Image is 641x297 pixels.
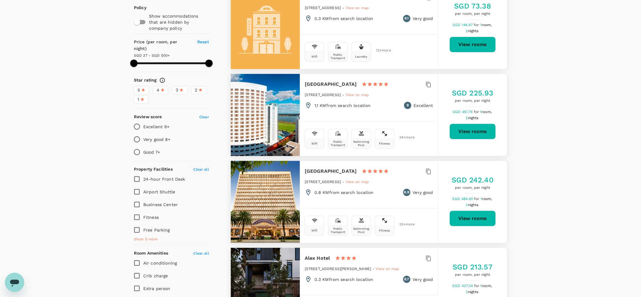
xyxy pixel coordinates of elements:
[143,261,177,265] span: Air conditioning
[134,250,168,257] h6: Room Amenities
[468,290,479,294] span: nights
[330,140,346,147] div: Public Transport
[452,98,493,104] span: per room, per night
[454,1,491,11] h5: SGD 73.38
[346,5,369,10] a: View on map
[134,5,138,11] p: Policy
[404,276,409,282] span: 8.7
[311,55,318,58] div: Wifi
[346,6,369,10] span: View on map
[466,29,480,33] span: 2
[480,197,493,201] span: 1
[314,102,371,108] p: 1.1 KM from search location
[404,15,409,22] span: 8.1
[346,92,369,97] a: View on map
[450,124,496,139] button: View rooms
[305,93,341,97] span: [STREET_ADDRESS]
[373,267,376,271] span: -
[452,88,493,98] h5: SGD 225.93
[138,96,139,103] span: 1
[143,136,171,142] p: Very good 8+
[143,286,171,291] span: Extra person
[138,87,140,93] span: 5
[450,211,496,226] button: View rooms
[399,135,408,139] span: 34 + more
[330,53,346,60] div: Public Transport
[143,177,185,182] span: 24-hour Front Desk
[305,6,341,10] span: [STREET_ADDRESS]
[343,180,346,184] span: -
[197,39,209,44] span: Reset
[480,284,493,288] span: 1
[474,23,480,27] span: for
[305,180,341,184] span: [STREET_ADDRESS]
[376,48,385,52] span: 12 + more
[379,229,390,232] div: Fitness
[311,229,318,232] div: Wifi
[176,87,178,93] span: 3
[134,166,173,173] h6: Property Facilities
[453,262,493,272] h5: SGD 213.57
[482,197,492,201] span: room,
[379,142,390,145] div: Fitness
[452,185,494,191] span: per room, per night
[468,29,479,33] span: nights
[450,37,496,52] button: View rooms
[355,55,367,58] div: Laundry
[453,23,474,27] span: SGD 146.67
[453,272,493,278] span: per room, per night
[311,142,318,145] div: Wifi
[157,87,159,93] span: 4
[482,110,492,114] span: room,
[199,115,209,119] span: Clear
[346,93,369,97] span: View on map
[480,110,493,114] span: 1
[134,39,190,52] h6: Price (per room, per night)
[454,11,491,17] span: per room, per night
[413,15,433,22] p: Very good
[314,15,374,22] p: 0.3 KM from search location
[413,276,433,282] p: Very good
[343,93,346,97] span: -
[143,215,159,220] span: Fitness
[330,227,346,234] div: Public Transport
[134,114,162,120] h6: Review score
[468,203,479,207] span: nights
[314,276,374,282] p: 0.3 KM from search location
[159,77,165,83] svg: Star ratings are awarded to properties to represent the quality of services, facilities, and amen...
[134,77,157,84] h6: Star rating
[143,273,168,278] span: Crib charge
[413,189,433,195] p: Very good
[353,227,370,234] div: Swimming Pool
[143,228,170,232] span: Free Parking
[466,203,480,207] span: 2
[468,116,479,120] span: nights
[343,6,346,10] span: -
[466,116,480,120] span: 2
[346,179,369,184] a: View on map
[466,290,480,294] span: 2
[194,251,209,255] span: Clear all
[134,236,158,242] span: Show 5 more
[305,80,357,88] h6: [GEOGRAPHIC_DATA]
[453,110,474,114] span: SGD 451.76
[194,167,209,172] span: Clear all
[414,102,433,108] p: Excellent
[195,87,197,93] span: 2
[452,175,494,185] h5: SGD 242.40
[474,110,480,114] span: for
[305,167,357,175] h6: [GEOGRAPHIC_DATA]
[143,149,160,155] p: Good 7+
[376,266,400,271] a: View on map
[399,222,408,226] span: 33 + more
[143,202,178,207] span: Business Center
[143,189,175,194] span: Airport Shuttle
[474,284,480,288] span: for
[314,189,374,195] p: 0.8 KM from search location
[143,124,170,130] p: Excellent 9+
[305,254,330,262] h6: Alex Hotel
